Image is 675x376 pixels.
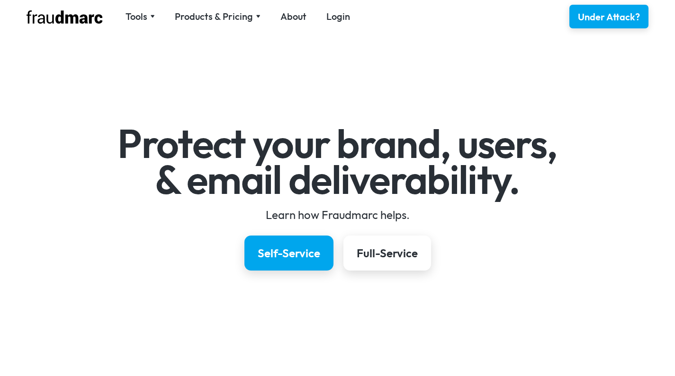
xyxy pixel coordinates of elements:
div: Products & Pricing [175,10,261,23]
a: About [280,10,306,23]
div: Learn how Fraudmarc helps. [63,207,612,222]
a: Login [326,10,350,23]
div: Products & Pricing [175,10,253,23]
div: Tools [126,10,155,23]
a: Under Attack? [569,5,648,28]
a: Full-Service [343,236,431,271]
div: Self-Service [258,245,320,261]
a: Self-Service [244,236,333,271]
div: Tools [126,10,147,23]
h1: Protect your brand, users, & email deliverability. [63,126,612,197]
div: Under Attack? [578,10,640,24]
div: Full-Service [357,245,418,261]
